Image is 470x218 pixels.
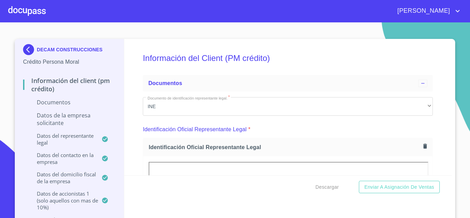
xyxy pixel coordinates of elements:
button: account of current user [392,6,462,17]
span: Enviar a Asignación de Ventas [364,183,434,191]
p: Datos de accionistas 1 (solo aquellos con mas de 10%) [23,190,102,211]
p: Documentos [23,98,116,106]
button: Enviar a Asignación de Ventas [359,181,440,194]
p: Identificación Oficial Representante Legal [143,125,247,134]
span: Documentos [148,80,182,86]
h5: Información del Client (PM crédito) [143,44,433,72]
div: INE [143,97,433,116]
button: Descargar [313,181,342,194]
span: [PERSON_NAME] [392,6,453,17]
span: Descargar [316,183,339,191]
div: DECAM CONSTRUCCIONES [23,44,116,58]
p: Datos de la empresa solicitante [23,112,116,127]
img: Docupass spot blue [23,44,37,55]
p: Datos del representante legal [23,132,102,146]
p: Información del Client (PM crédito) [23,76,116,93]
p: Datos del contacto en la empresa [23,152,102,165]
span: Identificación Oficial Representante Legal [149,144,420,151]
div: Documentos [143,75,433,92]
p: Crédito Persona Moral [23,58,116,66]
p: Datos del domicilio fiscal de la empresa [23,171,102,185]
p: DECAM CONSTRUCCIONES [37,47,103,52]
